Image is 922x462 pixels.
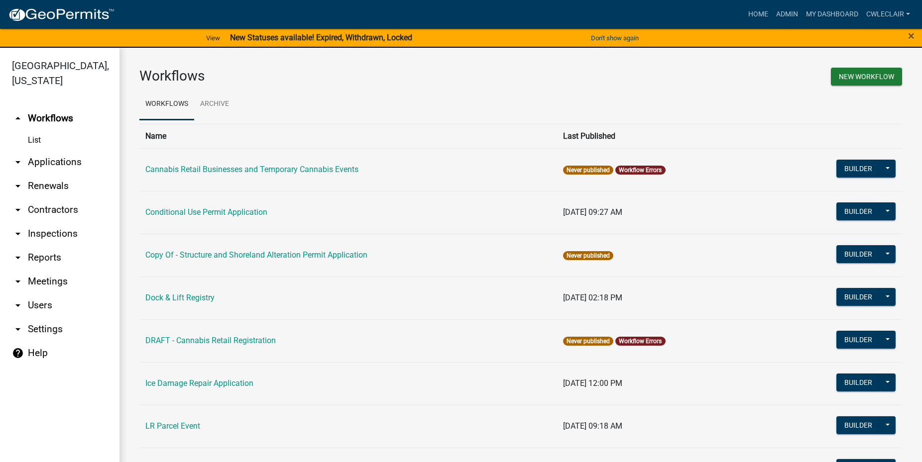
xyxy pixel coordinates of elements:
[744,5,772,24] a: Home
[202,30,224,46] a: View
[563,207,622,217] span: [DATE] 09:27 AM
[145,378,253,388] a: Ice Damage Repair Application
[908,29,915,43] span: ×
[836,160,880,178] button: Builder
[12,112,24,124] i: arrow_drop_up
[145,293,215,302] a: Dock & Lift Registry
[836,245,880,263] button: Builder
[145,336,276,345] a: DRAFT - Cannabis Retail Registration
[862,5,914,24] a: cwleclair
[12,180,24,192] i: arrow_drop_down
[563,293,622,302] span: [DATE] 02:18 PM
[145,165,358,174] a: Cannabis Retail Businesses and Temporary Cannabis Events
[139,124,557,148] th: Name
[12,299,24,311] i: arrow_drop_down
[836,416,880,434] button: Builder
[12,276,24,287] i: arrow_drop_down
[230,33,412,42] strong: New Statuses available! Expired, Withdrawn, Locked
[12,347,24,359] i: help
[836,288,880,306] button: Builder
[587,30,643,46] button: Don't show again
[836,373,880,391] button: Builder
[194,89,235,120] a: Archive
[139,68,513,85] h3: Workflows
[12,228,24,240] i: arrow_drop_down
[563,421,622,431] span: [DATE] 09:18 AM
[619,338,662,345] a: Workflow Errors
[12,156,24,168] i: arrow_drop_down
[145,207,267,217] a: Conditional Use Permit Application
[145,421,200,431] a: LR Parcel Event
[619,167,662,174] a: Workflow Errors
[563,251,613,260] span: Never published
[831,68,902,86] button: New Workflow
[12,252,24,264] i: arrow_drop_down
[908,30,915,42] button: Close
[802,5,862,24] a: My Dashboard
[12,323,24,335] i: arrow_drop_down
[772,5,802,24] a: Admin
[557,124,778,148] th: Last Published
[12,204,24,216] i: arrow_drop_down
[563,166,613,175] span: Never published
[145,250,367,260] a: Copy Of - Structure and Shoreland Alteration Permit Application
[563,378,622,388] span: [DATE] 12:00 PM
[563,337,613,346] span: Never published
[836,331,880,349] button: Builder
[139,89,194,120] a: Workflows
[836,202,880,220] button: Builder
